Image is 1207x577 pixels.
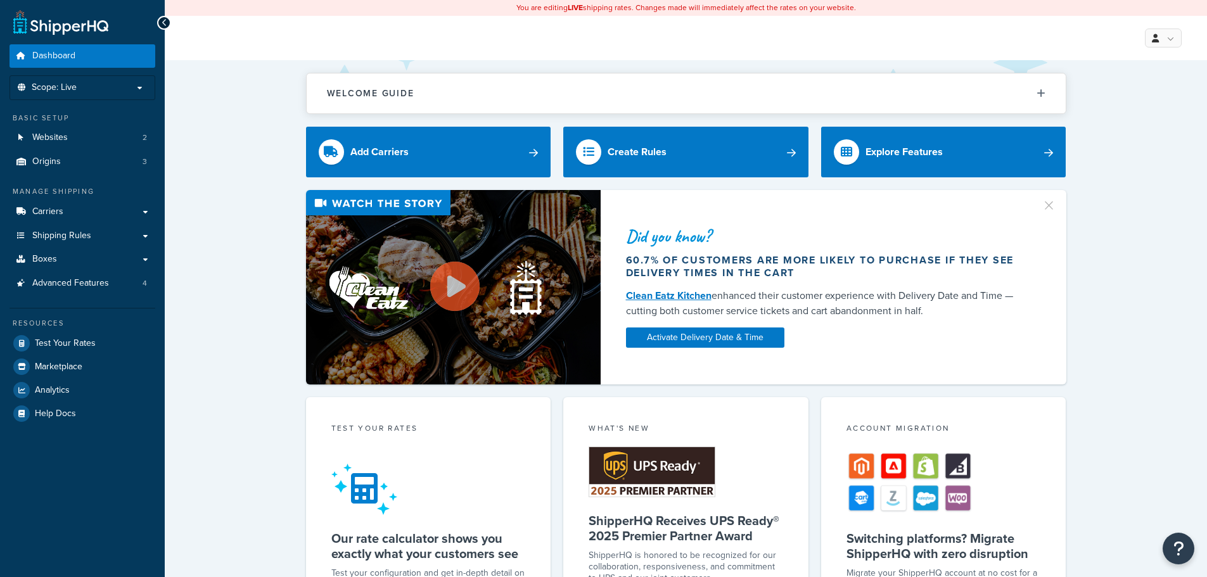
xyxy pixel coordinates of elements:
[608,143,667,161] div: Create Rules
[10,379,155,402] a: Analytics
[589,422,783,437] div: What's New
[327,89,414,98] h2: Welcome Guide
[846,531,1041,561] h5: Switching platforms? Migrate ShipperHQ with zero disruption
[143,156,147,167] span: 3
[626,288,1026,319] div: enhanced their customer experience with Delivery Date and Time — cutting both customer service ti...
[10,126,155,149] li: Websites
[10,402,155,425] a: Help Docs
[563,127,808,177] a: Create Rules
[10,318,155,329] div: Resources
[350,143,409,161] div: Add Carriers
[32,278,109,289] span: Advanced Features
[10,248,155,271] a: Boxes
[626,227,1026,245] div: Did you know?
[35,338,96,349] span: Test Your Rates
[35,409,76,419] span: Help Docs
[10,150,155,174] li: Origins
[626,327,784,348] a: Activate Delivery Date & Time
[32,254,57,265] span: Boxes
[331,531,526,561] h5: Our rate calculator shows you exactly what your customers see
[32,206,63,217] span: Carriers
[568,2,583,13] b: LIVE
[307,73,1066,113] button: Welcome Guide
[10,224,155,248] a: Shipping Rules
[10,200,155,224] a: Carriers
[626,254,1026,279] div: 60.7% of customers are more likely to purchase if they see delivery times in the cart
[10,126,155,149] a: Websites2
[32,82,77,93] span: Scope: Live
[821,127,1066,177] a: Explore Features
[865,143,943,161] div: Explore Features
[331,422,526,437] div: Test your rates
[10,186,155,197] div: Manage Shipping
[32,231,91,241] span: Shipping Rules
[10,150,155,174] a: Origins3
[306,190,601,384] img: Video thumbnail
[306,127,551,177] a: Add Carriers
[10,44,155,68] a: Dashboard
[10,272,155,295] a: Advanced Features4
[10,113,155,124] div: Basic Setup
[32,51,75,61] span: Dashboard
[10,355,155,378] a: Marketplace
[35,362,82,372] span: Marketplace
[626,288,712,303] a: Clean Eatz Kitchen
[143,278,147,289] span: 4
[10,332,155,355] a: Test Your Rates
[32,132,68,143] span: Websites
[846,422,1041,437] div: Account Migration
[589,513,783,543] h5: ShipperHQ Receives UPS Ready® 2025 Premier Partner Award
[143,132,147,143] span: 2
[1163,533,1194,564] button: Open Resource Center
[35,385,70,396] span: Analytics
[32,156,61,167] span: Origins
[10,272,155,295] li: Advanced Features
